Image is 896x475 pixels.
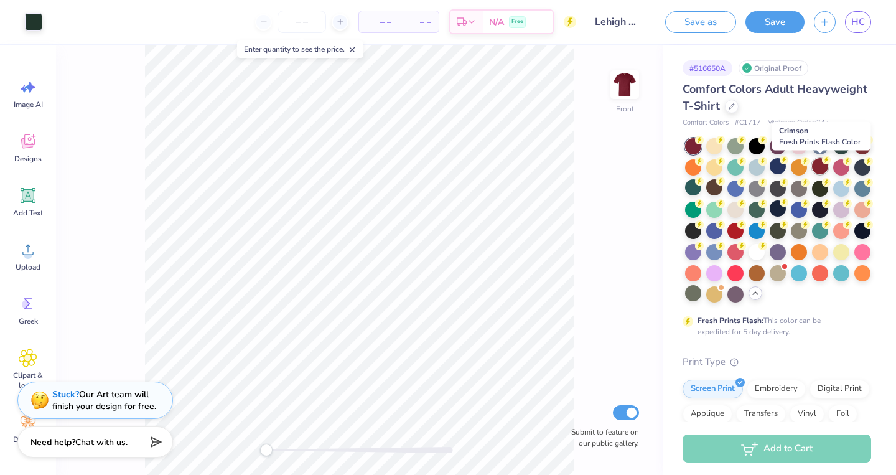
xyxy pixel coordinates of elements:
span: Chat with us. [75,436,128,448]
span: # C1717 [735,118,761,128]
div: Front [616,103,634,115]
img: Front [612,72,637,97]
div: Crimson [772,122,871,151]
span: Add Text [13,208,43,218]
strong: Fresh Prints Flash: [698,316,763,326]
span: Clipart & logos [7,370,49,390]
span: Free [511,17,523,26]
span: Image AI [14,100,43,110]
div: Vinyl [790,405,824,423]
label: Submit to feature on our public gallery. [564,426,639,449]
span: Greek [19,316,38,326]
div: Foil [828,405,857,423]
div: Accessibility label [260,444,273,456]
span: Comfort Colors Adult Heavyweight T-Shirt [683,82,867,113]
div: This color can be expedited for 5 day delivery. [698,315,851,337]
span: Comfort Colors [683,118,729,128]
span: HC [851,15,865,29]
div: Screen Print [683,380,743,398]
span: Designs [14,154,42,164]
input: Untitled Design [586,9,646,34]
div: Original Proof [739,60,808,76]
div: Embroidery [747,380,806,398]
span: N/A [489,16,504,29]
div: Digital Print [810,380,870,398]
span: Fresh Prints Flash Color [779,137,861,147]
div: # 516650A [683,60,732,76]
div: Applique [683,405,732,423]
div: Print Type [683,355,871,369]
strong: Stuck? [52,388,79,400]
span: – – [366,16,391,29]
button: Save as [665,11,736,33]
div: Transfers [736,405,786,423]
a: HC [845,11,871,33]
input: – – [278,11,326,33]
strong: Need help? [30,436,75,448]
div: Enter quantity to see the price. [237,40,363,58]
button: Save [745,11,805,33]
div: Our Art team will finish your design for free. [52,388,156,412]
span: Minimum Order: 24 + [767,118,829,128]
span: Decorate [13,435,43,444]
span: Upload [16,262,40,272]
span: – – [406,16,431,29]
